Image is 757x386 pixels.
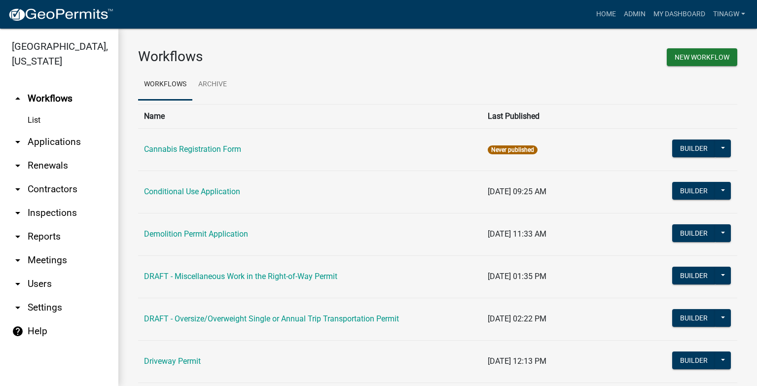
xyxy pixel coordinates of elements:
span: Never published [488,145,538,154]
h3: Workflows [138,48,431,65]
i: arrow_drop_down [12,231,24,243]
a: Cannabis Registration Form [144,144,241,154]
a: Archive [192,69,233,101]
button: Builder [672,309,716,327]
a: Conditional Use Application [144,187,240,196]
button: Builder [672,182,716,200]
a: My Dashboard [649,5,709,24]
i: arrow_drop_down [12,302,24,314]
i: arrow_drop_down [12,160,24,172]
button: Builder [672,351,716,369]
a: TinaGW [709,5,749,24]
i: arrow_drop_down [12,136,24,148]
button: Builder [672,140,716,157]
a: Demolition Permit Application [144,229,248,239]
span: [DATE] 02:22 PM [488,314,546,323]
a: Workflows [138,69,192,101]
a: Driveway Permit [144,356,201,366]
span: [DATE] 09:25 AM [488,187,546,196]
span: [DATE] 12:13 PM [488,356,546,366]
span: [DATE] 01:35 PM [488,272,546,281]
i: arrow_drop_down [12,183,24,195]
th: Name [138,104,482,128]
button: Builder [672,224,716,242]
i: arrow_drop_up [12,93,24,105]
a: DRAFT - Miscellaneous Work in the Right-of-Way Permit [144,272,337,281]
a: Home [592,5,620,24]
i: help [12,325,24,337]
i: arrow_drop_down [12,207,24,219]
a: DRAFT - Oversize/Overweight Single or Annual Trip Transportation Permit [144,314,399,323]
button: Builder [672,267,716,284]
th: Last Published [482,104,645,128]
i: arrow_drop_down [12,254,24,266]
span: [DATE] 11:33 AM [488,229,546,239]
a: Admin [620,5,649,24]
i: arrow_drop_down [12,278,24,290]
button: New Workflow [667,48,737,66]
